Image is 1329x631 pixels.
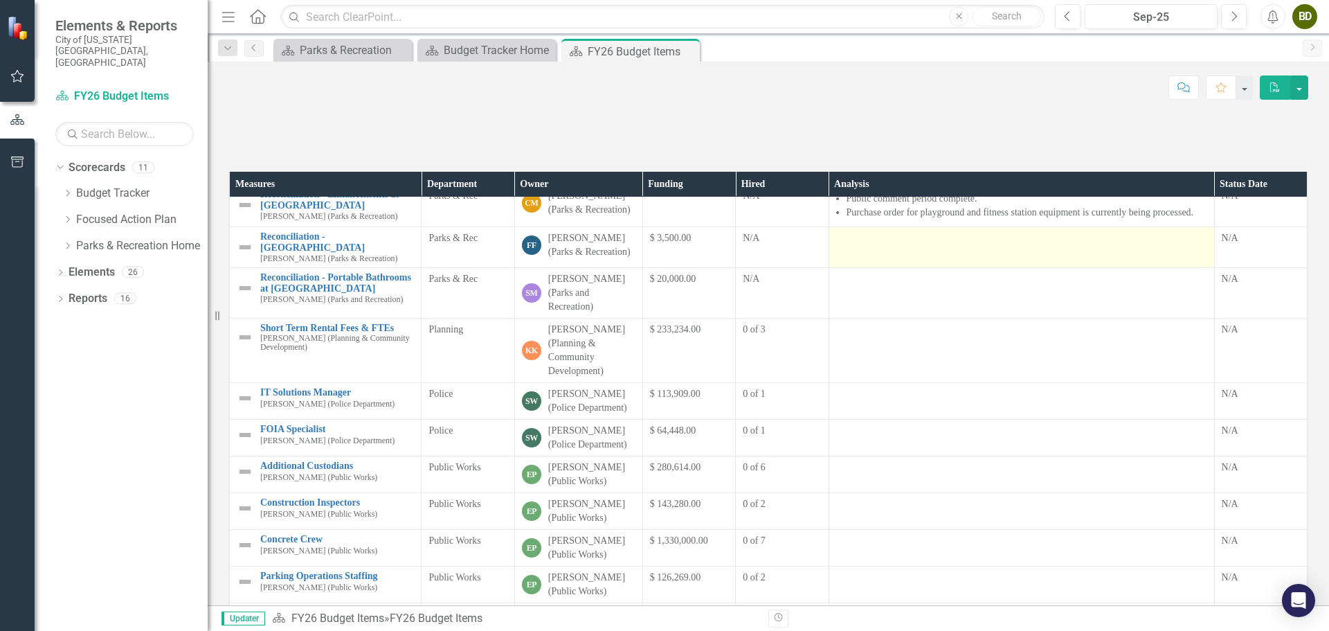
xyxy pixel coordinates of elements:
[76,238,208,254] a: Parks & Recreation Home
[230,268,422,319] td: Double-Click to Edit Right Click for Context Menu
[1222,387,1300,401] div: N/A
[237,463,253,480] img: Not Defined
[1214,185,1307,227] td: Double-Click to Edit
[421,42,552,59] a: Budget Tracker Home
[522,501,541,521] div: EP
[1090,9,1213,26] div: Sep-25
[1085,4,1218,29] button: Sep-25
[829,227,1214,268] td: Double-Click to Edit
[300,42,408,59] div: Parks & Recreation
[548,534,635,562] div: [PERSON_NAME] (Public Works)
[522,538,541,558] div: EP
[829,383,1214,420] td: Double-Click to Edit
[1214,319,1307,383] td: Double-Click to Edit
[260,534,414,544] a: Concrete Crew
[1222,323,1300,337] div: N/A
[548,272,635,314] div: [PERSON_NAME] (Parks and Recreation)
[1222,231,1300,245] div: N/A
[548,323,635,378] div: [PERSON_NAME] (Planning & Community Development)
[1214,456,1307,493] td: Double-Click to Edit
[260,436,395,445] small: [PERSON_NAME] (Police Department)
[272,611,758,627] div: »
[743,462,766,472] span: 0 of 6
[1222,534,1300,548] div: N/A
[650,233,691,243] span: $ 3,500.00
[221,612,265,625] span: Updater
[650,324,701,335] span: $ 233,234.00
[650,499,701,509] span: $ 143,280.00
[650,425,696,436] span: $ 64,448.00
[230,567,422,603] td: Double-Click to Edit Right Click for Context Menu
[260,400,395,409] small: [PERSON_NAME] (Police Department)
[260,583,377,592] small: [PERSON_NAME] (Public Works)
[992,10,1022,21] span: Search
[1214,268,1307,319] td: Double-Click to Edit
[522,428,541,447] div: SW
[260,473,377,482] small: [PERSON_NAME] (Public Works)
[55,89,194,105] a: FY26 Budget Items
[55,17,194,34] span: Elements & Reports
[428,274,478,284] span: Parks & Rec
[230,319,422,383] td: Double-Click to Edit Right Click for Context Menu
[743,535,766,546] span: 0 of 7
[548,571,635,598] div: [PERSON_NAME] (Public Works)
[522,235,541,255] div: FF
[428,389,453,399] span: Police
[230,227,422,268] td: Double-Click to Edit Right Click for Context Menu
[1214,227,1307,268] td: Double-Click to Edit
[260,334,414,352] small: [PERSON_NAME] (Planning & Community Development)
[829,319,1214,383] td: Double-Click to Edit
[548,424,635,452] div: [PERSON_NAME] (Police Department)
[1214,383,1307,420] td: Double-Click to Edit
[260,546,377,556] small: [PERSON_NAME] (Public Works)
[237,390,253,407] img: Not Defined
[847,206,1207,220] li: Purchase order for playground and fitness station equipment is currently being processed.
[260,510,377,519] small: [PERSON_NAME] (Public Works)
[829,456,1214,493] td: Double-Click to Edit
[260,231,414,253] a: Reconciliation - [GEOGRAPHIC_DATA]
[69,265,115,281] a: Elements
[1222,461,1300,474] div: N/A
[237,197,253,213] img: Not Defined
[69,291,107,307] a: Reports
[230,456,422,493] td: Double-Click to Edit Right Click for Context Menu
[650,462,701,472] span: $ 280,614.00
[1222,497,1300,511] div: N/A
[743,324,766,335] span: 0 of 3
[522,193,541,213] div: CM
[55,34,194,68] small: City of [US_STATE][GEOGRAPHIC_DATA], [GEOGRAPHIC_DATA]
[230,383,422,420] td: Double-Click to Edit Right Click for Context Menu
[847,192,1207,206] li: Public comment period complete.
[260,497,414,508] a: Construction Inspectors
[522,465,541,484] div: EP
[1282,584,1315,617] div: Open Intercom Messenger
[428,499,480,509] span: Public Works
[829,567,1214,603] td: Double-Click to Edit
[122,267,144,278] div: 26
[1292,4,1317,29] button: BD
[522,341,541,360] div: KK
[260,323,414,333] a: Short Term Rental Fees & FTEs
[237,574,253,590] img: Not Defined
[230,185,422,227] td: Double-Click to Edit Right Click for Context Menu
[548,231,635,259] div: [PERSON_NAME] (Parks & Recreation)
[260,387,414,398] a: IT Solutions Manager
[76,212,208,228] a: Focused Action Plan
[522,283,541,303] div: SM
[428,572,480,583] span: Public Works
[743,233,759,243] span: N/A
[1222,571,1300,585] div: N/A
[548,461,635,488] div: [PERSON_NAME] (Public Works)
[260,571,414,581] a: Parking Operations Staffing
[428,324,463,335] span: Planning
[260,189,414,211] a: Reconciliation - Enhancements at [GEOGRAPHIC_DATA]
[237,280,253,296] img: Not Defined
[6,15,32,41] img: ClearPoint Strategy
[1214,493,1307,530] td: Double-Click to Edit
[55,122,194,146] input: Search Below...
[291,612,384,625] a: FY26 Budget Items
[829,420,1214,456] td: Double-Click to Edit
[829,185,1214,227] td: Double-Click to Edit
[237,537,253,553] img: Not Defined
